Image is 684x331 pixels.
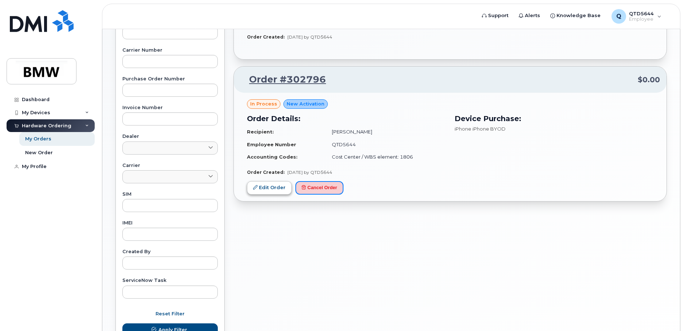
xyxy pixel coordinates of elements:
[156,310,185,317] span: Reset Filter
[122,250,218,254] label: Created By
[247,154,298,160] strong: Accounting Codes:
[514,8,545,23] a: Alerts
[247,170,284,175] strong: Order Created:
[325,125,446,138] td: [PERSON_NAME]
[250,100,277,107] span: in process
[638,75,660,85] span: $0.00
[616,12,621,21] span: Q
[477,8,514,23] a: Support
[455,113,653,124] h3: Device Purchase:
[122,134,218,139] label: Dealer
[652,299,679,326] iframe: Messenger Launcher
[122,105,218,110] label: Invoice Number
[455,126,506,132] span: iPhone iPhone BYOD
[287,100,325,107] span: New Activation
[557,12,601,19] span: Knowledge Base
[287,170,332,175] span: [DATE] by QTD5644
[545,8,606,23] a: Knowledge Base
[122,48,218,53] label: Carrier Number
[629,16,654,22] span: Employee
[122,163,218,168] label: Carrier
[247,34,284,40] strong: Order Created:
[247,181,292,195] a: Edit Order
[525,12,540,19] span: Alerts
[122,307,218,320] button: Reset Filter
[488,12,508,19] span: Support
[325,151,446,163] td: Cost Center / WBS element: 1806
[122,221,218,226] label: IMEI
[287,34,332,40] span: [DATE] by QTD5644
[240,73,326,86] a: Order #302796
[247,141,296,147] strong: Employee Number
[122,192,218,197] label: SIM
[122,77,218,81] label: Purchase Order Number
[629,11,654,16] span: QTD5644
[122,278,218,283] label: ServiceNow Task
[247,129,274,135] strong: Recipient:
[325,138,446,151] td: QTD5644
[247,113,446,124] h3: Order Details:
[606,9,667,24] div: QTD5644
[295,181,343,195] button: Cancel Order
